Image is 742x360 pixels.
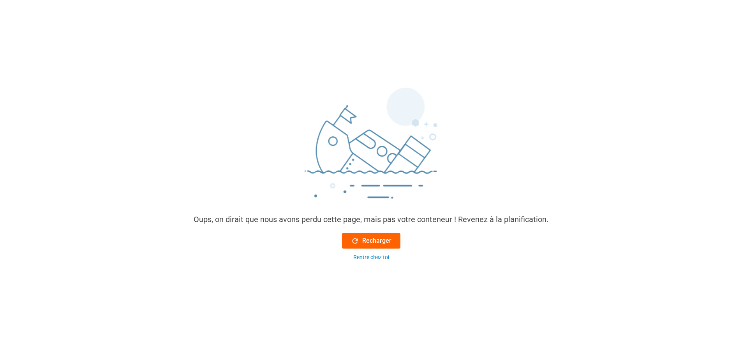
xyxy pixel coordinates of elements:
button: Rentre chez toi [342,253,400,261]
div: Oups, on dirait que nous avons perdu cette page, mais pas votre conteneur ! Revenez à la planific... [194,214,548,225]
font: Recharger [362,236,391,245]
button: Recharger [342,233,400,249]
div: Rentre chez toi [353,253,389,261]
img: sinking_ship.png [254,84,488,214]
